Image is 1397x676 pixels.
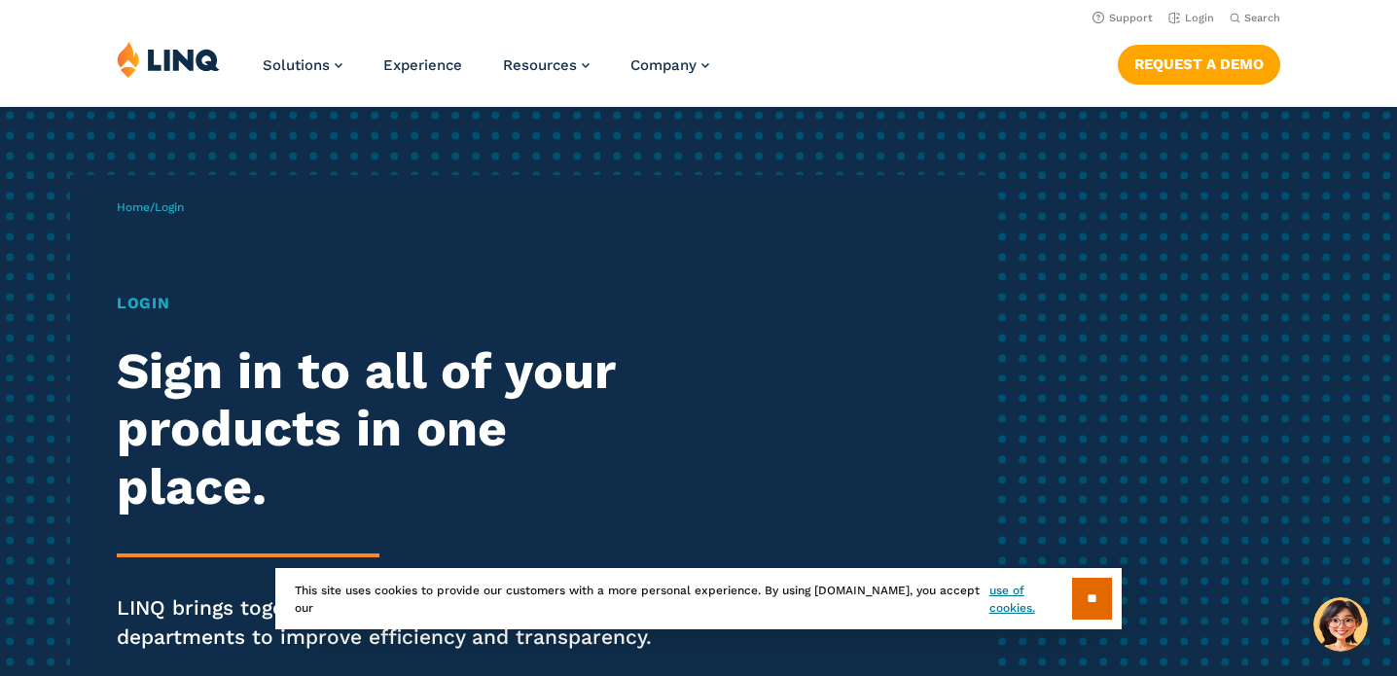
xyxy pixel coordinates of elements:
h2: Sign in to all of your products in one place. [117,342,655,516]
a: Support [1093,12,1153,24]
a: Resources [503,56,590,74]
a: Home [117,200,150,214]
a: Experience [383,56,462,74]
button: Open Search Bar [1230,11,1280,25]
div: This site uses cookies to provide our customers with a more personal experience. By using [DOMAIN... [275,568,1122,629]
span: Search [1244,12,1280,24]
span: Solutions [263,56,330,74]
a: use of cookies. [989,582,1072,617]
a: Solutions [263,56,342,74]
span: Login [155,200,184,214]
button: Hello, have a question? Let’s chat. [1313,597,1368,652]
a: Login [1168,12,1214,24]
h1: Login [117,292,655,315]
span: Resources [503,56,577,74]
a: Request a Demo [1118,45,1280,84]
nav: Primary Navigation [263,41,709,105]
img: LINQ | K‑12 Software [117,41,220,78]
span: / [117,200,184,214]
a: Company [630,56,709,74]
nav: Button Navigation [1118,41,1280,84]
p: LINQ brings together students, parents and all your departments to improve efficiency and transpa... [117,594,655,653]
span: Company [630,56,697,74]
